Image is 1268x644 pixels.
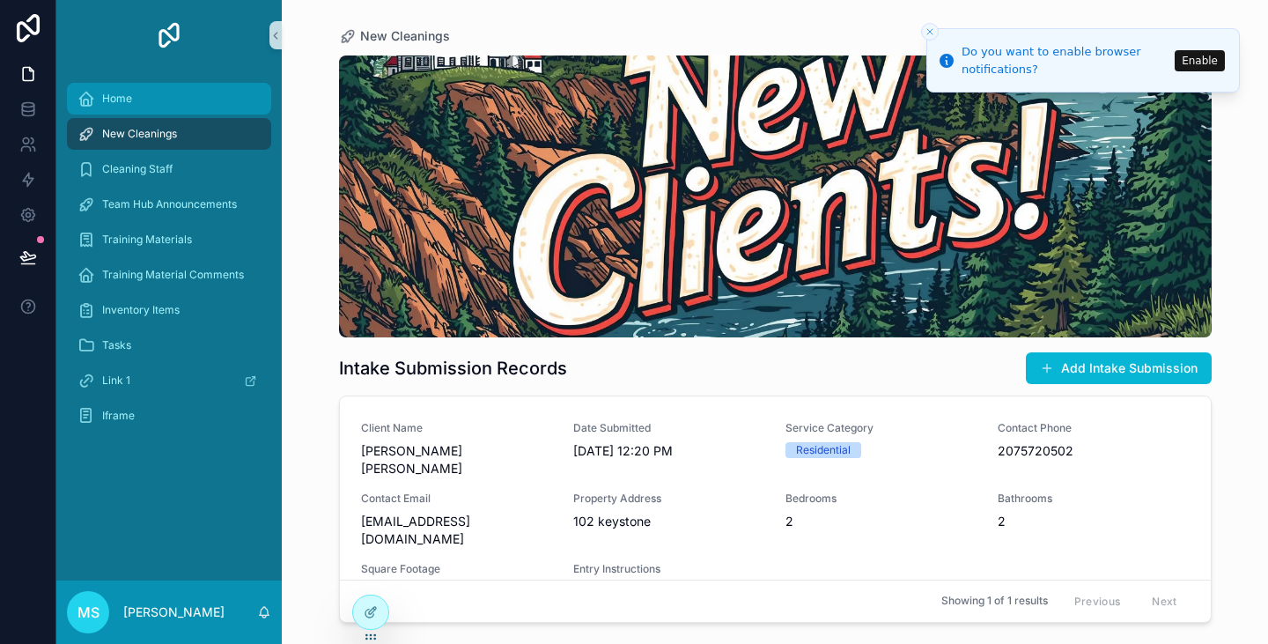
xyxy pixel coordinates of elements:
[361,442,552,477] span: [PERSON_NAME] [PERSON_NAME]
[56,70,282,455] div: scrollable content
[998,421,1189,435] span: Contact Phone
[102,127,177,141] span: New Cleanings
[67,189,271,220] a: Team Hub Announcements
[573,562,764,576] span: Entry Instructions
[339,27,450,45] a: New Cleanings
[67,365,271,396] a: Link 1
[796,442,851,458] div: Residential
[102,268,244,282] span: Training Material Comments
[102,233,192,247] span: Training Materials
[102,197,237,211] span: Team Hub Announcements
[361,513,552,548] span: [EMAIL_ADDRESS][DOMAIN_NAME]
[941,595,1048,609] span: Showing 1 of 1 results
[102,92,132,106] span: Home
[785,492,977,506] span: Bedrooms
[1026,352,1212,384] button: Add Intake Submission
[785,421,977,435] span: Service Category
[67,153,271,185] a: Cleaning Staff
[998,442,1189,460] span: 2075720502
[67,224,271,255] a: Training Materials
[785,513,977,530] span: 2
[67,294,271,326] a: Inventory Items
[921,23,939,41] button: Close toast
[67,329,271,361] a: Tasks
[573,492,764,506] span: Property Address
[102,338,131,352] span: Tasks
[77,602,100,623] span: ms
[998,513,1189,530] span: 2
[361,492,552,506] span: Contact Email
[573,442,764,460] span: [DATE] 12:20 PM
[67,400,271,432] a: Iframe
[102,303,180,317] span: Inventory Items
[340,396,1211,625] a: Client Name[PERSON_NAME] [PERSON_NAME]Date Submitted[DATE] 12:20 PMService CategoryResidentialCon...
[361,562,552,576] span: Square Footage
[102,162,173,176] span: Cleaning Staff
[102,374,130,388] span: Link 1
[67,118,271,150] a: New Cleanings
[998,492,1189,506] span: Bathrooms
[67,83,271,115] a: Home
[155,21,183,49] img: App logo
[361,421,552,435] span: Client Name
[962,43,1169,78] div: Do you want to enable browser notifications?
[573,513,764,530] span: 102 keystone
[1175,50,1225,71] button: Enable
[360,27,450,45] span: New Cleanings
[67,259,271,291] a: Training Material Comments
[573,421,764,435] span: Date Submitted
[102,409,135,423] span: Iframe
[123,603,225,621] p: [PERSON_NAME]
[339,356,567,381] h1: Intake Submission Records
